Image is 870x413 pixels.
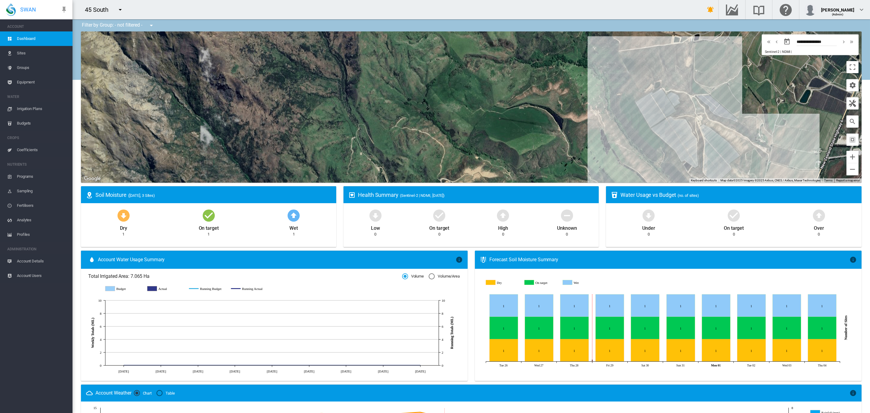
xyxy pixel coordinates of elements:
span: Sentinel-2 | NDMI [765,50,790,54]
tspan: Wed 03 [782,364,791,367]
span: Programs [17,169,68,184]
g: Dry Sep 01, 2025 1 [702,339,730,362]
button: md-calendar [781,36,793,48]
div: 1 [293,232,295,237]
md-icon: Click here for help [778,6,793,13]
tspan: [DATE] [193,369,203,373]
g: Actual [147,286,183,291]
img: profile.jpg [804,4,816,16]
md-icon: icon-information [456,256,463,263]
a: Terms [824,179,833,182]
g: Wet Aug 26, 2025 1 [489,294,518,317]
div: 0 [648,232,650,237]
tspan: 2 [442,351,443,354]
md-icon: icon-arrow-up-bold-circle [812,208,826,223]
div: On target [199,223,219,232]
md-icon: Search the knowledge base [752,6,766,13]
div: High [498,223,508,232]
div: Health Summary [358,191,594,199]
g: On target Sep 04, 2025 1 [808,317,836,339]
md-icon: icon-chevron-left [773,38,780,45]
md-icon: icon-minus-circle [560,208,574,223]
div: Under [642,223,655,232]
span: (Admin) [832,13,844,16]
img: SWAN-Landscape-Logo-Colour-drop.png [6,3,16,16]
tspan: 4 [442,338,443,341]
span: Map data ©2025 Imagery ©2025 Airbus, CNES / Airbus, Maxar Technologies [720,179,820,182]
g: Dry Sep 02, 2025 1 [737,339,765,362]
md-radio-button: Chart [134,390,152,396]
md-icon: icon-arrow-down-bold-circle [641,208,656,223]
div: 0 [374,232,376,237]
tspan: Sat 30 [641,364,649,367]
span: ([DATE], 3 Sites) [128,193,155,198]
tspan: 15 [93,406,97,410]
circle: Running Actual 10 Jul 0 [159,364,162,366]
g: Running Actual [231,286,267,291]
button: icon-chevron-left [773,38,781,45]
div: On target [724,223,744,232]
div: Soil Moisture [95,191,331,199]
span: WATER [7,92,68,102]
span: Dashboard [17,31,68,46]
g: On target [525,280,559,286]
md-icon: icon-arrow-up-bold-circle [496,208,510,223]
md-icon: icon-arrow-up-bold-circle [286,208,301,223]
button: icon-cog [846,79,859,91]
circle: Running Actual 17 Jul 0 [197,364,199,366]
tspan: 8 [442,312,443,315]
md-icon: icon-pin [60,6,68,13]
circle: Running Actual 7 Aug 0 [308,364,310,366]
div: Water Usage vs Budget [620,191,856,199]
md-icon: icon-cup-water [611,191,618,199]
span: Analytes [17,213,68,227]
g: Budget [105,286,141,291]
a: Open this area in Google Maps (opens a new window) [82,175,102,183]
g: On target Sep 02, 2025 1 [737,317,765,339]
button: icon-select-all [846,134,859,146]
span: (Sentinel-2 | NDMI, [DATE]) [400,193,445,198]
tspan: [DATE] [304,369,314,373]
tspan: 0 [442,364,443,367]
span: ADMINISTRATION [7,244,68,254]
circle: Running Actual 28 Aug 0 [419,364,421,366]
tspan: 8 [791,406,793,410]
g: Wet [564,280,598,286]
circle: Running Actual 3 Jul 0 [122,364,125,366]
span: Account Details [17,254,68,268]
span: NUTRIENTS [7,160,68,169]
md-icon: icon-checkbox-marked-circle [201,208,216,223]
g: On target Aug 30, 2025 1 [631,317,659,339]
tspan: 4 [100,338,102,341]
md-icon: icon-chevron-double-left [765,38,772,45]
g: Wet Aug 27, 2025 1 [525,294,553,317]
g: On target Aug 27, 2025 1 [525,317,553,339]
button: icon-chevron-double-left [765,38,773,45]
g: Wet Sep 04, 2025 1 [808,294,836,317]
g: Wet Aug 29, 2025 1 [595,294,624,317]
span: | [791,50,792,54]
md-radio-button: Volume [402,274,424,279]
md-icon: icon-menu-down [148,22,155,29]
md-icon: icon-heart-box-outline [348,191,356,199]
span: Equipment [17,75,68,89]
g: Dry Aug 29, 2025 1 [595,339,624,362]
tspan: [DATE] [267,369,277,373]
g: Running Budget [189,286,225,291]
g: On target Aug 28, 2025 1 [560,317,588,339]
div: 1 [122,232,124,237]
a: Report a map error [836,179,860,182]
img: Google [82,175,102,183]
g: On target Sep 03, 2025 1 [772,317,801,339]
tspan: 6 [100,325,102,328]
g: Dry Aug 28, 2025 1 [560,339,588,362]
div: 0 [566,232,568,237]
tspan: [DATE] [341,369,351,373]
circle: Running Actual 31 Jul 0 [271,364,273,366]
span: CROPS [7,133,68,143]
md-icon: icon-checkbox-marked-circle [727,208,741,223]
g: Wet Sep 03, 2025 1 [772,294,801,317]
circle: Running Actual 24 Jul 0 [234,364,236,366]
button: icon-chevron-right [840,38,848,45]
tspan: 10 [98,299,101,302]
